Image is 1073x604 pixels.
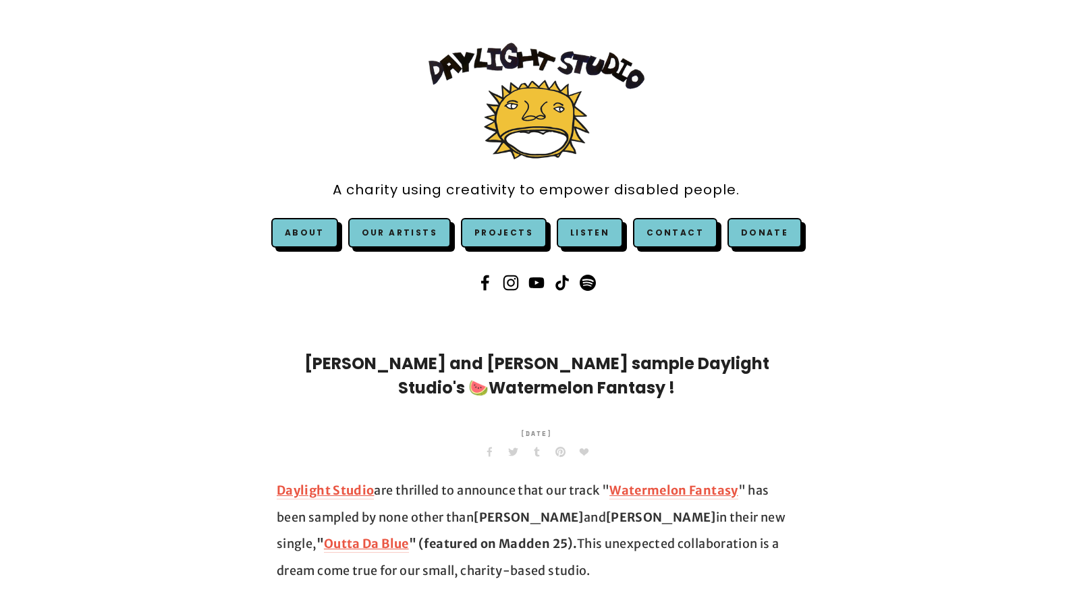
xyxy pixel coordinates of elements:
a: Listen [570,227,609,238]
strong: [PERSON_NAME] [474,510,584,525]
time: [DATE] [520,420,553,447]
a: Our Artists [348,218,451,248]
a: Contact [633,218,717,248]
a: A charity using creativity to empower disabled people. [333,175,740,205]
strong: [PERSON_NAME] [606,510,716,525]
a: Daylight Studio [277,483,374,499]
a: About [285,227,325,238]
strong: " (featured on Madden 25). [409,536,577,551]
p: are thrilled to announce that our track " " has been sampled by none other than and in their new ... [277,477,796,584]
a: Outta Da Blue [324,536,409,553]
strong: Daylight Studio [277,483,374,498]
strong: Watermelon Fantasy [609,483,738,498]
strong: " [317,536,324,551]
img: Daylight Studio [429,43,644,159]
a: Projects [461,218,547,248]
a: Watermelon Fantasy [609,483,738,499]
h1: [PERSON_NAME] and [PERSON_NAME] sample Daylight Studio's 🍉Watermelon Fantasy ! [277,352,796,400]
a: Donate [727,218,802,248]
strong: Outta Da Blue [324,536,409,551]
